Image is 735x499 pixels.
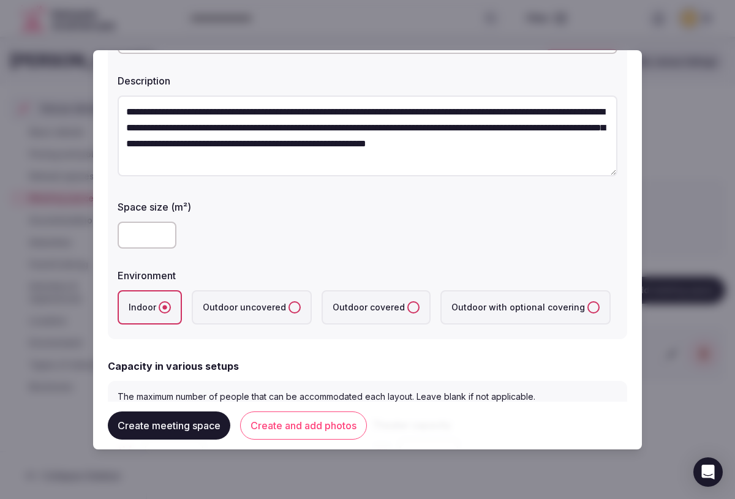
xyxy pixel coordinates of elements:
[108,411,230,440] button: Create meeting space
[159,301,171,313] button: Indoor
[118,391,617,403] p: The maximum number of people that can be accommodated each layout. Leave blank if not applicable.
[118,271,617,280] label: Environment
[440,290,611,325] label: Outdoor with optional covering
[192,290,312,325] label: Outdoor uncovered
[108,359,239,373] h2: Capacity in various setups
[587,301,600,313] button: Outdoor with optional covering
[322,290,431,325] label: Outdoor covered
[118,290,182,325] label: Indoor
[118,202,617,212] label: Space size (m²)
[288,301,301,313] button: Outdoor uncovered
[407,301,420,313] button: Outdoor covered
[240,411,367,440] button: Create and add photos
[118,76,617,86] label: Description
